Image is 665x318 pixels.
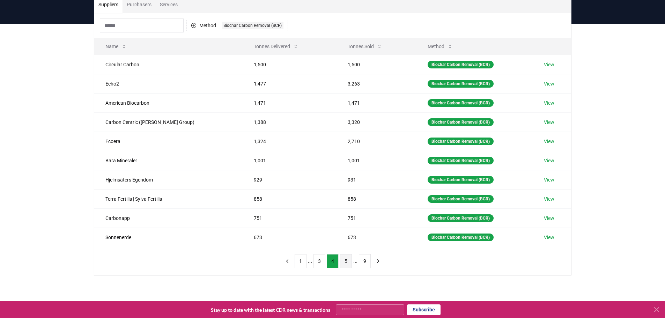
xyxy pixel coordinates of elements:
li: ... [353,257,357,265]
div: Biochar Carbon Removal (BCR) [428,118,494,126]
div: Biochar Carbon Removal (BCR) [428,138,494,145]
a: View [544,138,554,145]
button: 5 [340,254,352,268]
a: View [544,80,554,87]
td: 1,001 [337,151,416,170]
td: 858 [337,189,416,208]
a: View [544,119,554,126]
a: View [544,61,554,68]
button: Tonnes Delivered [248,39,304,53]
a: View [544,157,554,164]
button: next page [372,254,384,268]
td: 1,477 [243,74,337,93]
div: Biochar Carbon Removal (BCR) [428,195,494,203]
button: previous page [281,254,293,268]
a: View [544,176,554,183]
td: 3,320 [337,112,416,132]
td: 858 [243,189,337,208]
td: 1,324 [243,132,337,151]
div: Biochar Carbon Removal (BCR) [428,61,494,68]
td: Circular Carbon [94,55,243,74]
td: 1,500 [243,55,337,74]
td: 2,710 [337,132,416,151]
td: 929 [243,170,337,189]
a: View [544,234,554,241]
button: Method [422,39,458,53]
div: Biochar Carbon Removal (BCR) [428,214,494,222]
td: 1,388 [243,112,337,132]
button: MethodBiochar Carbon Removal (BCR) [186,20,288,31]
a: View [544,99,554,106]
td: Bara Mineraler [94,151,243,170]
td: 751 [243,208,337,228]
button: 9 [359,254,371,268]
td: Sonnenerde [94,228,243,247]
td: American Biocarbon [94,93,243,112]
button: 1 [295,254,306,268]
div: Biochar Carbon Removal (BCR) [428,99,494,107]
td: Echo2 [94,74,243,93]
div: Biochar Carbon Removal (BCR) [428,234,494,241]
div: Biochar Carbon Removal (BCR) [428,80,494,88]
a: View [544,215,554,222]
td: 751 [337,208,416,228]
td: 1,471 [337,93,416,112]
td: 1,471 [243,93,337,112]
td: Hjelmsäters Egendom [94,170,243,189]
div: Biochar Carbon Removal (BCR) [222,22,283,29]
td: 673 [337,228,416,247]
td: 673 [243,228,337,247]
button: 4 [327,254,339,268]
td: Ecoera [94,132,243,151]
div: Biochar Carbon Removal (BCR) [428,157,494,164]
td: Terra Fertilis | Sylva Fertilis [94,189,243,208]
td: 3,263 [337,74,416,93]
td: Carbonapp [94,208,243,228]
button: Name [100,39,132,53]
td: 931 [337,170,416,189]
button: Tonnes Sold [342,39,388,53]
td: 1,500 [337,55,416,74]
div: Biochar Carbon Removal (BCR) [428,176,494,184]
li: ... [308,257,312,265]
a: View [544,195,554,202]
button: 3 [313,254,325,268]
td: Carbon Centric ([PERSON_NAME] Group) [94,112,243,132]
td: 1,001 [243,151,337,170]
